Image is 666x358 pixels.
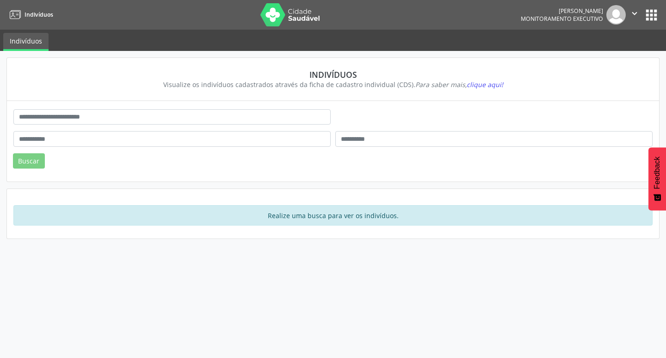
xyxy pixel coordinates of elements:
div: [PERSON_NAME] [521,7,603,15]
img: img [606,5,626,25]
span: Monitoramento Executivo [521,15,603,23]
button: Feedback - Mostrar pesquisa [648,147,666,210]
i:  [629,8,640,19]
span: Indivíduos [25,11,53,19]
div: Visualize os indivíduos cadastrados através da ficha de cadastro individual (CDS). [20,80,646,89]
span: Feedback [653,157,661,189]
button: Buscar [13,153,45,169]
a: Indivíduos [3,33,49,51]
span: clique aqui! [467,80,503,89]
i: Para saber mais, [415,80,503,89]
button: apps [643,7,660,23]
button:  [626,5,643,25]
div: Realize uma busca para ver os indivíduos. [13,205,653,226]
a: Indivíduos [6,7,53,22]
div: Indivíduos [20,69,646,80]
